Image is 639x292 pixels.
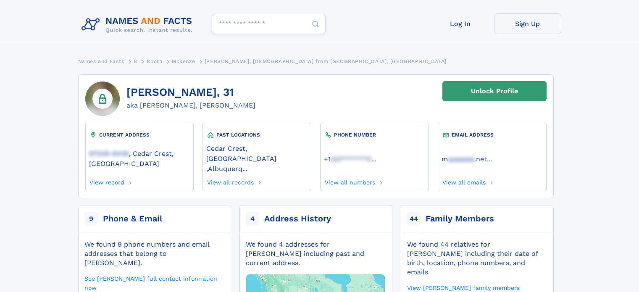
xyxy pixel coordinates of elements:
div: aka [PERSON_NAME], [PERSON_NAME] [126,100,255,110]
h1: [PERSON_NAME], 31 [126,86,255,99]
a: Mckenze [172,56,195,66]
a: View all emails [442,176,486,186]
span: [PERSON_NAME], [DEMOGRAPHIC_DATA] from [GEOGRAPHIC_DATA], [GEOGRAPHIC_DATA] [205,58,447,64]
a: ... [324,155,425,163]
a: View record [89,176,125,186]
span: B [134,58,137,64]
a: Cedar Crest, [GEOGRAPHIC_DATA] [206,144,307,163]
a: View [PERSON_NAME] family members [407,284,520,292]
span: 9 [84,212,98,226]
div: Family Members [426,213,494,225]
a: Booth [147,56,162,66]
a: Sign Up [494,13,561,34]
div: CURRENT ADDRESS [89,131,190,139]
a: Log In [427,13,494,34]
div: Address History [264,213,331,225]
div: PHONE NUMBER [324,131,425,139]
span: Mckenze [172,58,195,64]
div: We found 9 phone numbers and email addresses that belong to [PERSON_NAME]. [84,240,224,268]
span: Booth [147,58,162,64]
a: Unlock Profile [442,81,547,101]
span: 87008-9439 [89,150,129,158]
div: Unlock Profile [471,82,518,101]
img: Logo Names and Facts [78,13,199,36]
a: 87008-9439, Cedar Crest, [GEOGRAPHIC_DATA] [89,149,190,168]
a: View all records [206,176,254,186]
div: EMAIL ADDRESS [442,131,542,139]
div: We found 44 relatives for [PERSON_NAME] including their date of birth, location, phone numbers, a... [407,240,547,277]
div: Phone & Email [103,213,162,225]
a: View all numbers [324,176,375,186]
input: search input [212,14,326,34]
a: maaaaaaa.net [442,154,487,163]
div: We found 4 addresses for [PERSON_NAME] including past and current address. [246,240,385,268]
span: 44 [407,212,421,226]
a: Names and Facts [78,56,124,66]
div: , [206,139,307,176]
a: See [PERSON_NAME] full contact information now [84,274,224,292]
a: B [134,56,137,66]
button: Search Button [305,14,326,34]
span: aaaaaaa [448,155,474,163]
div: PAST LOCATIONS [206,131,307,139]
span: 4 [246,212,259,226]
a: Albuquerq... [208,164,247,173]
